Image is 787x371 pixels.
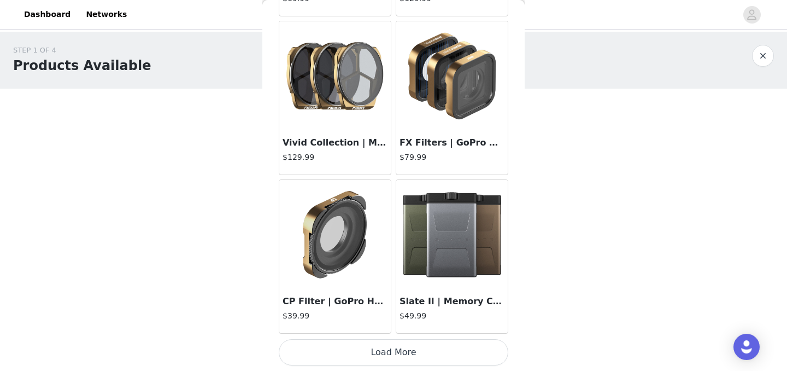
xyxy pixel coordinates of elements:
a: Dashboard [17,2,77,27]
img: Vivid Collection | Mavic 3 Pro [280,21,390,131]
h4: $129.99 [283,152,387,163]
div: STEP 1 OF 4 [13,45,151,56]
img: FX Filters | GoPro HERO13/12 Black [397,21,507,131]
h1: Products Available [13,56,151,76]
h3: Vivid Collection | Mavic 3 Pro [283,136,387,149]
h3: CP Filter | GoPro HERO13/12 Black [283,295,387,308]
a: Networks [79,2,133,27]
h4: $49.99 [400,310,504,322]
img: CP Filter | GoPro HERO13/12 Black [280,180,390,289]
img: Slate II | Memory Card Case [397,180,507,289]
h3: FX Filters | GoPro HERO13/12 Black [400,136,504,149]
h4: $39.99 [283,310,387,322]
div: Open Intercom Messenger [733,334,760,360]
h4: $79.99 [400,152,504,163]
h3: Slate II | Memory Card Case [400,295,504,308]
button: Load More [279,339,508,366]
div: avatar [747,6,757,24]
